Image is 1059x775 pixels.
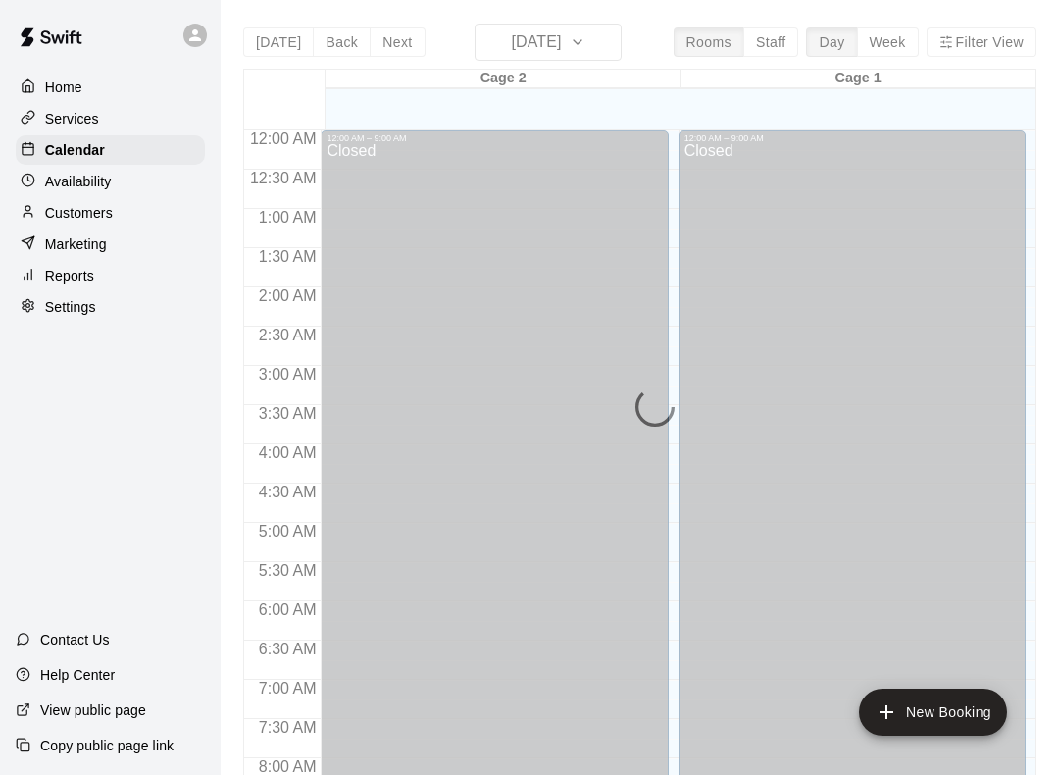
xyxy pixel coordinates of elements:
p: Reports [45,266,94,285]
span: 4:30 AM [254,484,322,500]
p: Help Center [40,665,115,685]
p: Copy public page link [40,736,174,755]
p: Availability [45,172,112,191]
p: Services [45,109,99,129]
span: 12:30 AM [245,170,322,186]
span: 3:00 AM [254,366,322,383]
p: Customers [45,203,113,223]
div: Cage 1 [681,70,1035,88]
span: 1:30 AM [254,248,322,265]
a: Services [16,104,205,133]
span: 2:00 AM [254,287,322,304]
span: 6:30 AM [254,641,322,657]
span: 7:30 AM [254,719,322,736]
span: 3:30 AM [254,405,322,422]
span: 5:00 AM [254,523,322,540]
span: 2:30 AM [254,327,322,343]
a: Home [16,73,205,102]
a: Settings [16,292,205,322]
a: Calendar [16,135,205,165]
button: add [859,689,1007,736]
p: Settings [45,297,96,317]
span: 6:00 AM [254,601,322,618]
div: Cage 2 [326,70,681,88]
a: Availability [16,167,205,196]
div: 12:00 AM – 9:00 AM [327,133,662,143]
div: 12:00 AM – 9:00 AM [684,133,1020,143]
a: Reports [16,261,205,290]
a: Customers [16,198,205,228]
span: 12:00 AM [245,130,322,147]
span: 5:30 AM [254,562,322,579]
span: 1:00 AM [254,209,322,226]
p: Calendar [45,140,105,160]
p: View public page [40,700,146,720]
p: Marketing [45,234,107,254]
span: 7:00 AM [254,680,322,697]
span: 8:00 AM [254,758,322,775]
p: Contact Us [40,630,110,649]
p: Home [45,77,82,97]
span: 4:00 AM [254,444,322,461]
a: Marketing [16,230,205,259]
